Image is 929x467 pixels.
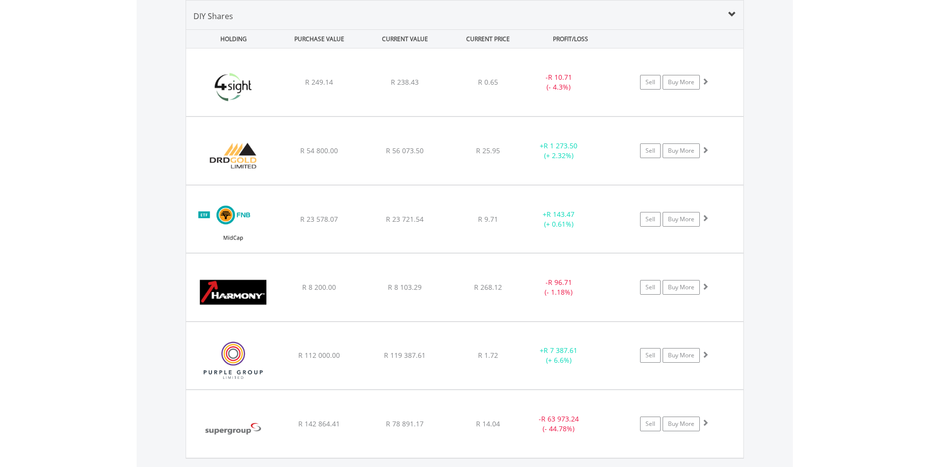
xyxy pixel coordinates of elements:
div: PROFIT/LOSS [529,30,613,48]
span: R 96.71 [548,278,572,287]
span: R 7 387.61 [544,346,577,355]
span: R 23 721.54 [386,214,424,224]
span: R 9.71 [478,214,498,224]
span: R 23 578.07 [300,214,338,224]
div: HOLDING [187,30,276,48]
span: R 56 073.50 [386,146,424,155]
span: R 0.65 [478,77,498,87]
div: + (+ 0.61%) [522,210,596,229]
div: CURRENT VALUE [363,30,447,48]
span: DIY Shares [193,11,233,22]
div: - (- 1.18%) [522,278,596,297]
span: R 112 000.00 [298,350,340,360]
span: R 1 273.50 [544,141,577,150]
a: Sell [640,348,661,363]
a: Sell [640,75,661,90]
img: EQU.ZA.FNBMID.png [191,198,275,250]
span: R 143.47 [547,210,574,219]
a: Buy More [663,348,700,363]
img: EQU.ZA.HAR.png [191,266,275,319]
div: CURRENT PRICE [449,30,526,48]
a: Sell [640,143,661,158]
span: R 25.95 [476,146,500,155]
span: R 78 891.17 [386,419,424,428]
img: EQU.ZA.DRD.png [191,129,275,182]
a: Sell [640,280,661,295]
span: R 249.14 [305,77,333,87]
span: R 119 387.61 [384,350,426,360]
a: Buy More [663,143,700,158]
div: PURCHASE VALUE [278,30,361,48]
img: EQU.ZA.SPG.png [191,402,275,455]
div: + (+ 6.6%) [522,346,596,365]
a: Sell [640,212,661,227]
span: R 14.04 [476,419,500,428]
div: - (- 44.78%) [522,414,596,434]
span: R 1.72 [478,350,498,360]
span: R 63 973.24 [541,414,579,423]
img: EQU.ZA.4SI.png [191,61,275,114]
a: Sell [640,417,661,431]
span: R 8 103.29 [388,282,422,292]
span: R 142 864.41 [298,419,340,428]
div: + (+ 2.32%) [522,141,596,161]
img: EQU.ZA.PPE.png [191,334,275,387]
a: Buy More [663,417,700,431]
a: Buy More [663,75,700,90]
span: R 8 200.00 [302,282,336,292]
span: R 54 800.00 [300,146,338,155]
span: R 10.71 [548,72,572,82]
span: R 268.12 [474,282,502,292]
a: Buy More [663,212,700,227]
span: R 238.43 [391,77,419,87]
div: - (- 4.3%) [522,72,596,92]
a: Buy More [663,280,700,295]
